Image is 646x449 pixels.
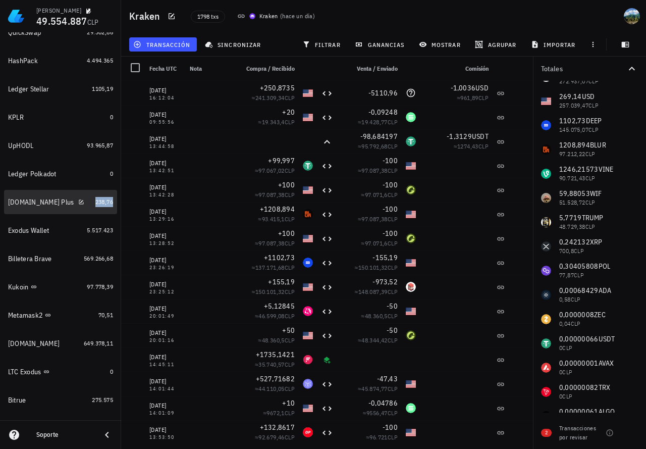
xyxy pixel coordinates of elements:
span: 19.428,77 [361,118,388,126]
span: filtrar [304,40,341,48]
img: krakenfx [249,13,255,19]
span: 95.792,68 [361,142,388,150]
span: Fecha UTC [149,65,177,72]
span: ( ) [280,11,315,21]
span: ≈ [258,118,295,126]
div: OP-icon [303,427,313,437]
span: ≈ [255,385,295,392]
div: USD-icon [303,233,313,243]
div: USD-icon [303,185,313,195]
span: 44.110,05 [258,385,285,392]
div: KPLR [8,113,24,122]
span: ≈ [358,118,398,126]
span: mostrar [421,40,461,48]
div: HashPack [8,57,38,65]
div: Exodus Wallet [8,226,49,235]
div: Totales [541,65,626,72]
div: 13:53:50 [149,435,182,440]
span: 137.171,68 [255,264,285,271]
span: -100 [383,229,398,238]
div: 14:01:09 [149,411,182,416]
span: ≈ [255,361,295,368]
span: 275.575 [92,396,113,404]
div: [DATE] [149,376,182,386]
span: ≈ [454,142,489,150]
span: 96.721 [369,433,387,441]
span: 5.517.423 [87,226,113,234]
span: 2 [545,429,548,437]
span: 92.679,46 [258,433,285,441]
div: USD-icon [406,306,416,316]
div: USD-icon [303,403,313,413]
span: agrupar [477,40,516,48]
div: Billetera Brave [8,255,52,263]
a: Billetera Brave 569.266,68 [4,246,117,271]
button: transacción [129,37,197,52]
span: CLP [285,215,295,223]
a: QuickSwap 29.302,86 [4,20,117,44]
span: Venta / Enviado [357,65,398,72]
div: BLUR-icon [303,209,313,219]
img: LedgiFi [8,8,24,24]
button: filtrar [298,37,347,52]
div: Bitrue [8,396,26,405]
div: USD-icon [406,161,416,171]
div: 20:01:49 [149,314,182,319]
div: [DATE] [149,425,182,435]
span: ≈ [255,312,295,320]
span: CLP [388,167,398,174]
span: CLP [285,312,295,320]
span: -0,09248 [368,108,398,117]
span: CLP [285,264,295,271]
span: CLP [285,433,295,441]
span: transacción [135,40,190,48]
div: UNI-icon [303,306,313,316]
span: ganancias [357,40,404,48]
div: USDT-icon [406,136,416,146]
div: QuickSwap [8,28,41,37]
span: ≈ [258,336,295,344]
div: USD-icon [303,330,313,340]
button: sincronizar [201,37,267,52]
a: Bitrue 275.575 [4,388,117,412]
div: [DATE] [149,158,182,168]
div: 13:28:52 [149,241,182,246]
span: +250,8735 [260,83,295,92]
span: -973,52 [372,277,398,286]
span: CLP [478,142,489,150]
span: 148.087,39 [358,288,388,295]
span: CLP [388,142,398,150]
span: +100 [278,180,295,189]
span: 97.087,38 [361,167,388,174]
div: 09:55:56 [149,120,182,125]
span: -47,43 [377,374,398,383]
span: ≈ [457,94,489,102]
div: USD-icon [406,209,416,219]
a: Kukoin 97.778,39 [4,275,117,299]
span: +1208,894 [260,205,295,214]
span: CLP [285,167,295,174]
div: Transacciones por revisar [559,424,602,442]
div: 16:12:04 [149,95,182,101]
span: 19.343,4 [262,118,285,126]
div: [DATE] [149,279,182,289]
span: CLP [388,288,398,295]
div: UpHODL [8,141,34,150]
span: sincronizar [207,40,261,48]
span: ≈ [361,191,398,198]
span: CLP [285,409,295,417]
a: Metamask2 70,51 [4,303,117,327]
span: 0 [110,170,113,177]
span: ≈ [358,215,398,223]
div: 13:42:28 [149,192,182,197]
div: [DATE] [149,304,182,314]
span: CLP [285,94,295,102]
span: +1102,73 [264,253,295,262]
div: [PERSON_NAME] [36,7,81,15]
a: [DOMAIN_NAME] 649.378,11 [4,331,117,356]
span: ≈ [255,433,295,441]
span: 1105,19 [92,85,113,92]
h1: Kraken [129,8,165,24]
div: LTC Exodus [8,368,41,376]
span: ≈ [358,385,398,392]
